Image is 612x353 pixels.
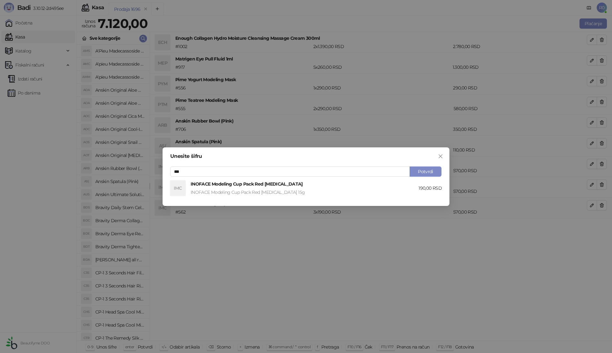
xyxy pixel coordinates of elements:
[191,180,419,187] h4: INOFACE Modeling Cup Pack Red [MEDICAL_DATA]
[410,166,441,177] button: Potvrdi
[435,154,446,159] span: Zatvori
[170,154,442,159] div: Unesite šifru
[438,154,443,159] span: close
[191,189,419,196] div: INOFACE Modeling Cup Pack Red [MEDICAL_DATA] 15g
[419,185,442,192] div: 190,00 RSD
[170,180,186,196] div: IMC
[435,151,446,161] button: Close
